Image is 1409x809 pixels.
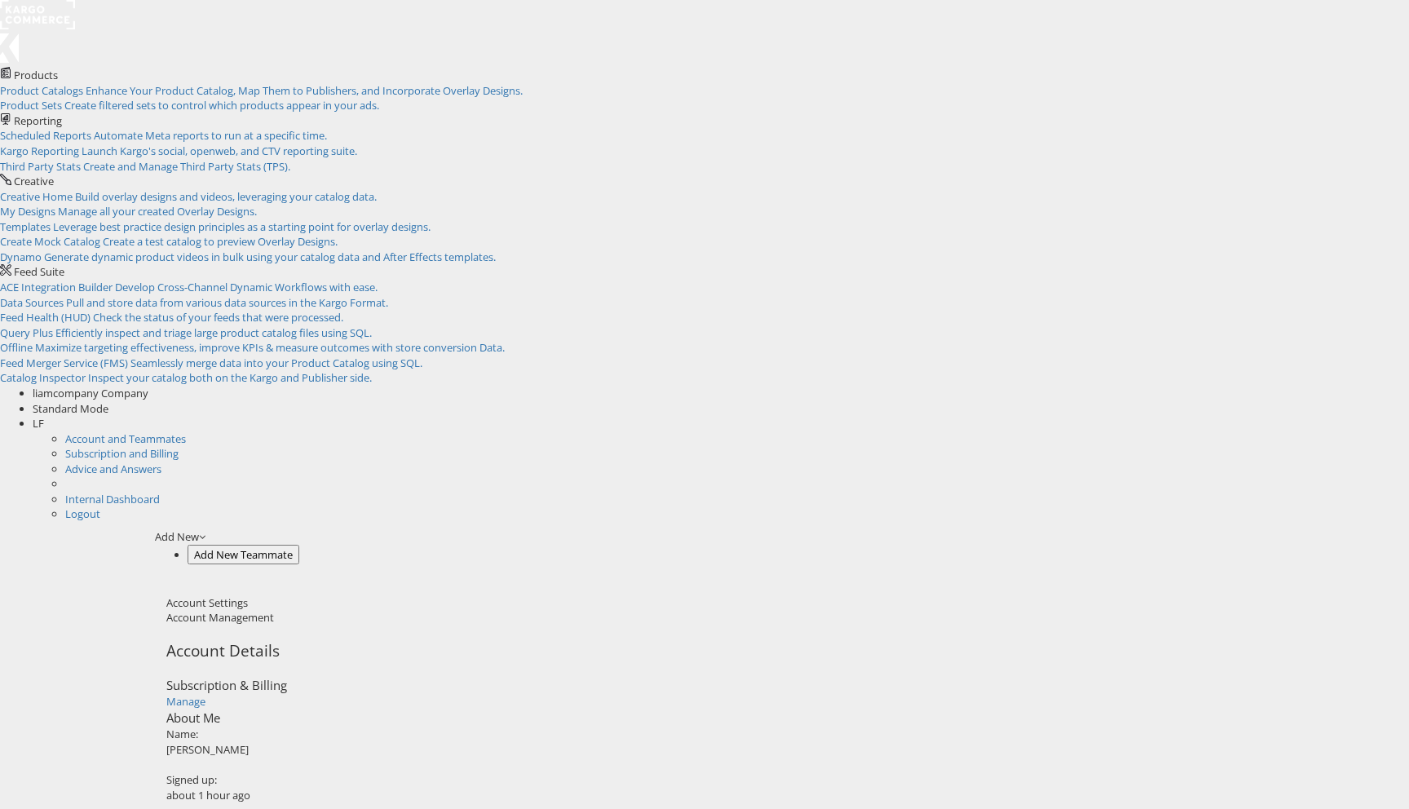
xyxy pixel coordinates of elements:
div: Add New [155,529,1409,545]
span: Seamlessly merge data into your Product Catalog using SQL. [130,356,422,370]
span: Maximize targeting effectiveness, improve KPIs & measure outcomes with store conversion Data. [35,340,505,355]
span: Create filtered sets to control which products appear in your ads. [64,98,379,113]
span: Generate dynamic product videos in bulk using your catalog data and After Effects templates. [44,250,496,264]
h3: Account Details [166,640,1398,661]
span: Create a test catalog to preview Overlay Designs. [103,234,338,249]
span: Standard Mode [33,401,108,416]
span: Leverage best practice design principles as a starting point for overlay designs. [53,219,431,234]
span: liamcompany Company [33,386,148,400]
span: Efficiently inspect and triage large product catalog files using SQL. [55,325,372,340]
span: Build overlay designs and videos, leveraging your catalog data. [75,189,377,204]
span: Develop Cross-Channel Dynamic Workflows with ease. [115,280,378,294]
span: Enhance Your Product Catalog, Map Them to Publishers, and Incorporate Overlay Designs. [86,83,523,98]
div: Account Settings [166,595,1398,611]
span: Automate Meta reports to run at a specific time. [94,128,327,143]
span: Pull and store data from various data sources in the Kargo Format. [66,295,388,310]
label: Signed up: [166,772,217,788]
span: Create and Manage Third Party Stats (TPS). [83,159,290,174]
a: Advice and Answers [65,462,161,476]
div: Account Management [166,610,1398,626]
span: Manage all your created Overlay Designs. [58,204,257,219]
div: Subscription & Billing [166,677,1398,694]
a: Account and Teammates [65,431,186,446]
span: Check the status of your feeds that were processed. [93,310,343,325]
a: Subscription and Billing [65,446,179,461]
label: Name: [166,727,198,742]
button: Add New Teammate [188,545,299,565]
span: Launch Kargo's social, openweb, and CTV reporting suite. [82,144,357,158]
span: Products [14,68,58,82]
span: Creative [14,174,54,188]
a: Logout [65,506,100,521]
span: Inspect your catalog both on the Kargo and Publisher side. [88,370,372,385]
span: Feed Suite [14,264,64,279]
span: LF [33,416,44,431]
div: About Me [166,710,1398,727]
a: Manage [166,694,205,709]
div: about 1 hour ago [166,788,1398,803]
div: [PERSON_NAME] [166,742,1398,758]
a: Internal Dashboard [65,492,160,506]
span: Reporting [14,113,62,128]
